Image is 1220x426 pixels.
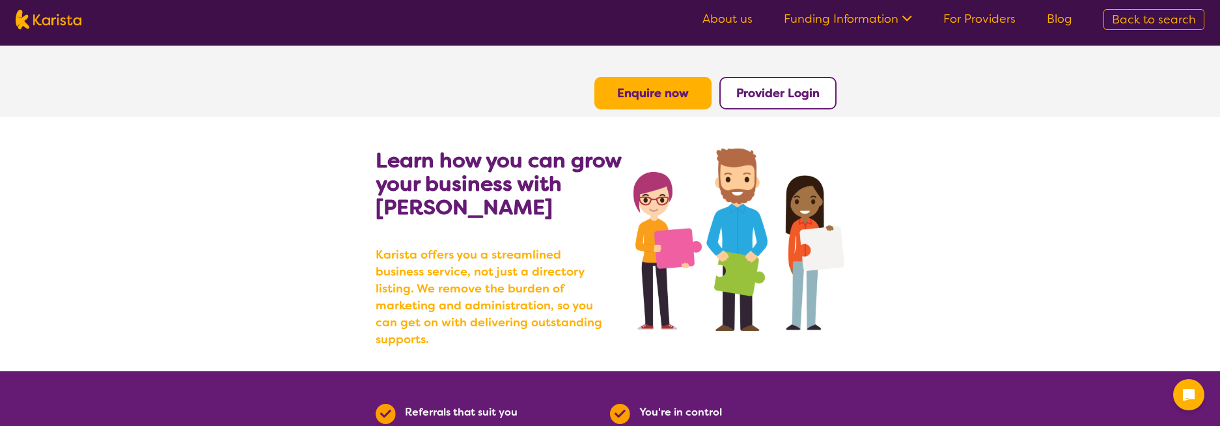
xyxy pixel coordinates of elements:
button: Enquire now [594,77,712,109]
span: Back to search [1112,12,1196,27]
a: Funding Information [784,11,912,27]
b: You're in control [639,405,722,419]
a: Enquire now [617,85,689,101]
img: Tick [376,404,396,424]
b: Karista offers you a streamlined business service, not just a directory listing. We remove the bu... [376,246,610,348]
img: Karista logo [16,10,81,29]
a: Blog [1047,11,1072,27]
button: Provider Login [719,77,837,109]
a: Back to search [1103,9,1204,30]
b: Learn how you can grow your business with [PERSON_NAME] [376,147,621,221]
a: For Providers [943,11,1016,27]
a: Provider Login [736,85,820,101]
b: Referrals that suit you [405,405,518,419]
img: Tick [610,404,630,424]
img: grow your business with Karista [633,149,844,331]
a: About us [702,11,753,27]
